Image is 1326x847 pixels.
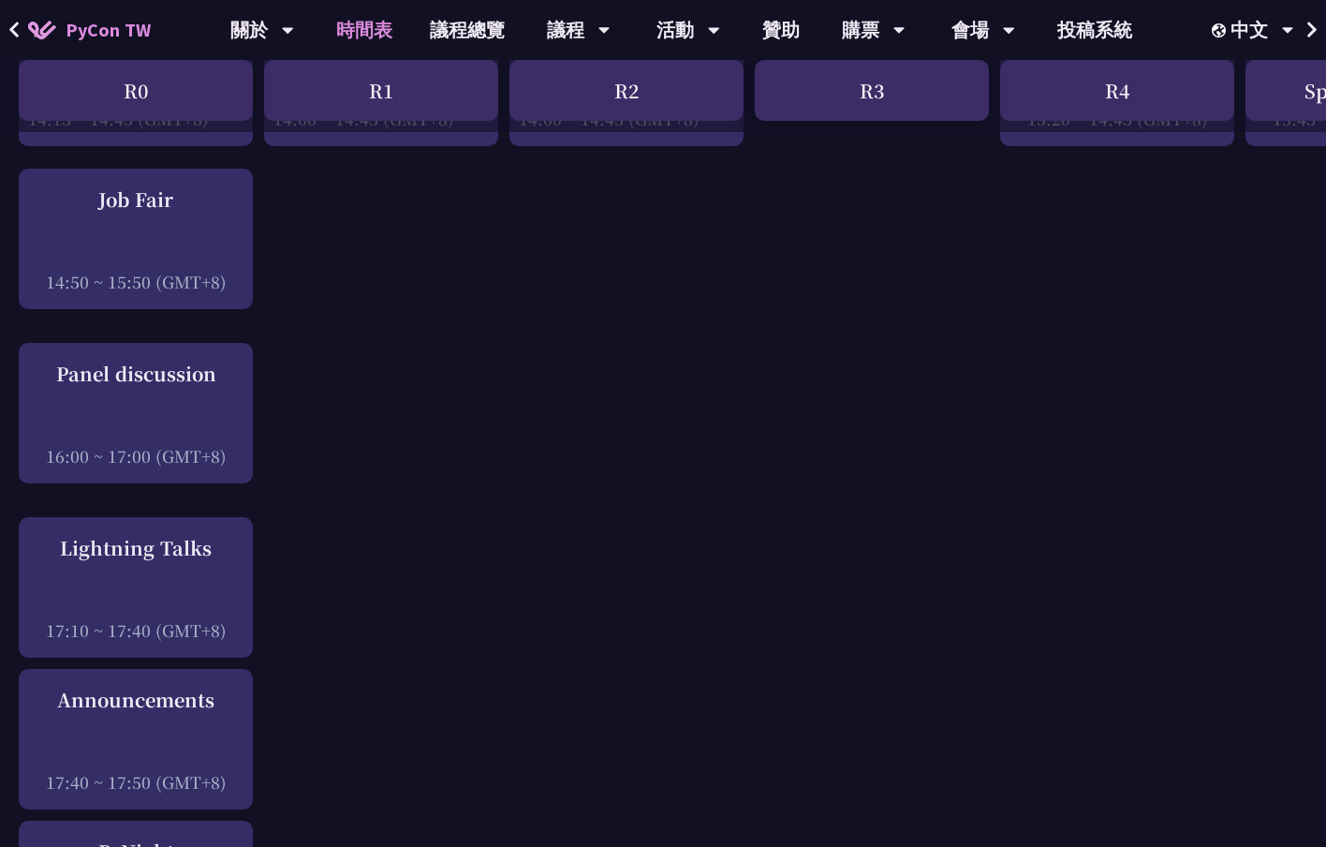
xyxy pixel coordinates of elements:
[28,686,243,714] div: Announcements
[28,270,243,293] div: 14:50 ~ 15:50 (GMT+8)
[28,360,243,388] div: Panel discussion
[1212,23,1230,37] img: Locale Icon
[264,60,498,121] div: R1
[28,770,243,794] div: 17:40 ~ 17:50 (GMT+8)
[755,60,989,121] div: R3
[66,16,151,44] span: PyCon TW
[9,7,169,53] a: PyCon TW
[28,186,243,214] div: Job Fair
[28,21,56,39] img: Home icon of PyCon TW 2025
[19,60,253,121] div: R0
[28,534,243,562] div: Lightning Talks
[28,618,243,642] div: 17:10 ~ 17:40 (GMT+8)
[1000,60,1234,121] div: R4
[28,444,243,468] div: 16:00 ~ 17:00 (GMT+8)
[28,534,243,642] a: Lightning Talks 17:10 ~ 17:40 (GMT+8)
[509,60,744,121] div: R2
